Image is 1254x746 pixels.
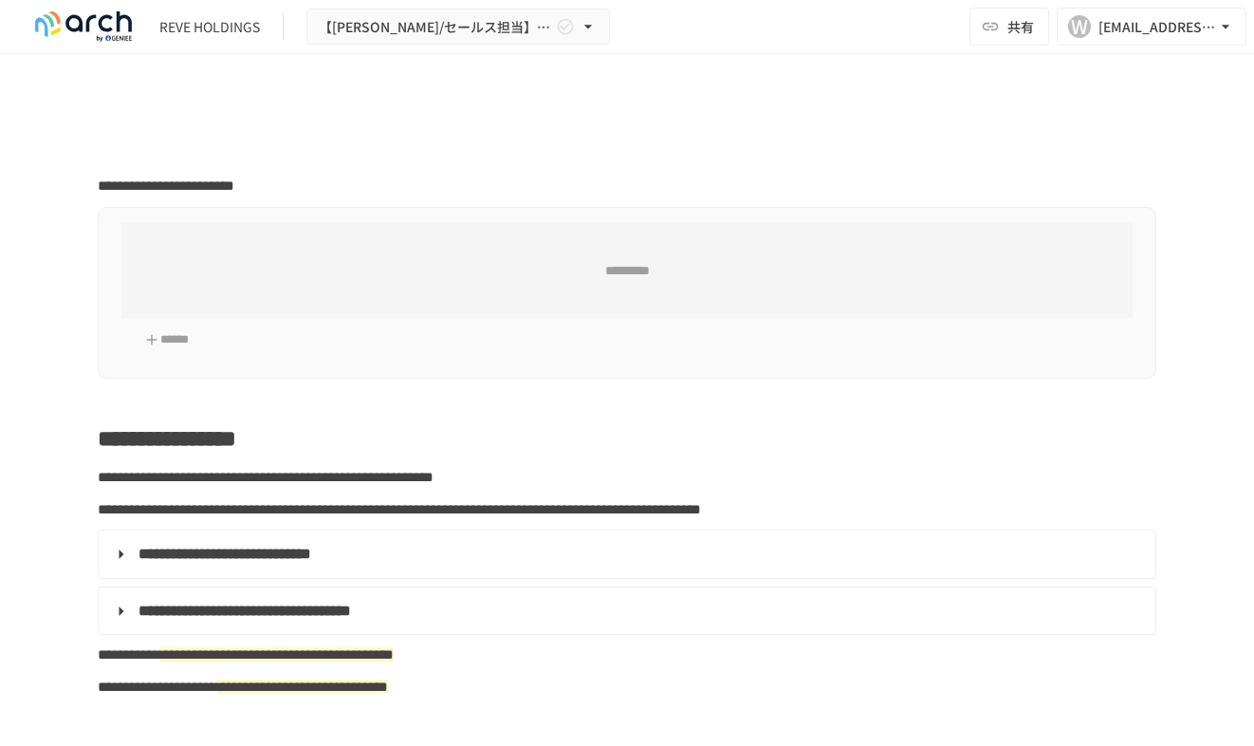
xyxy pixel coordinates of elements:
[319,15,552,39] span: 【[PERSON_NAME]/セールス担当】REVE HOLDINGS様_初期設定サポート
[1068,15,1091,38] div: W
[1057,8,1246,46] button: W[EMAIL_ADDRESS][DOMAIN_NAME]
[1098,15,1216,39] div: [EMAIL_ADDRESS][DOMAIN_NAME]
[23,11,144,42] img: logo-default@2x-9cf2c760.svg
[969,8,1049,46] button: 共有
[306,9,610,46] button: 【[PERSON_NAME]/セールス担当】REVE HOLDINGS様_初期設定サポート
[159,17,260,37] div: REVE HOLDINGS
[1007,16,1034,37] span: 共有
